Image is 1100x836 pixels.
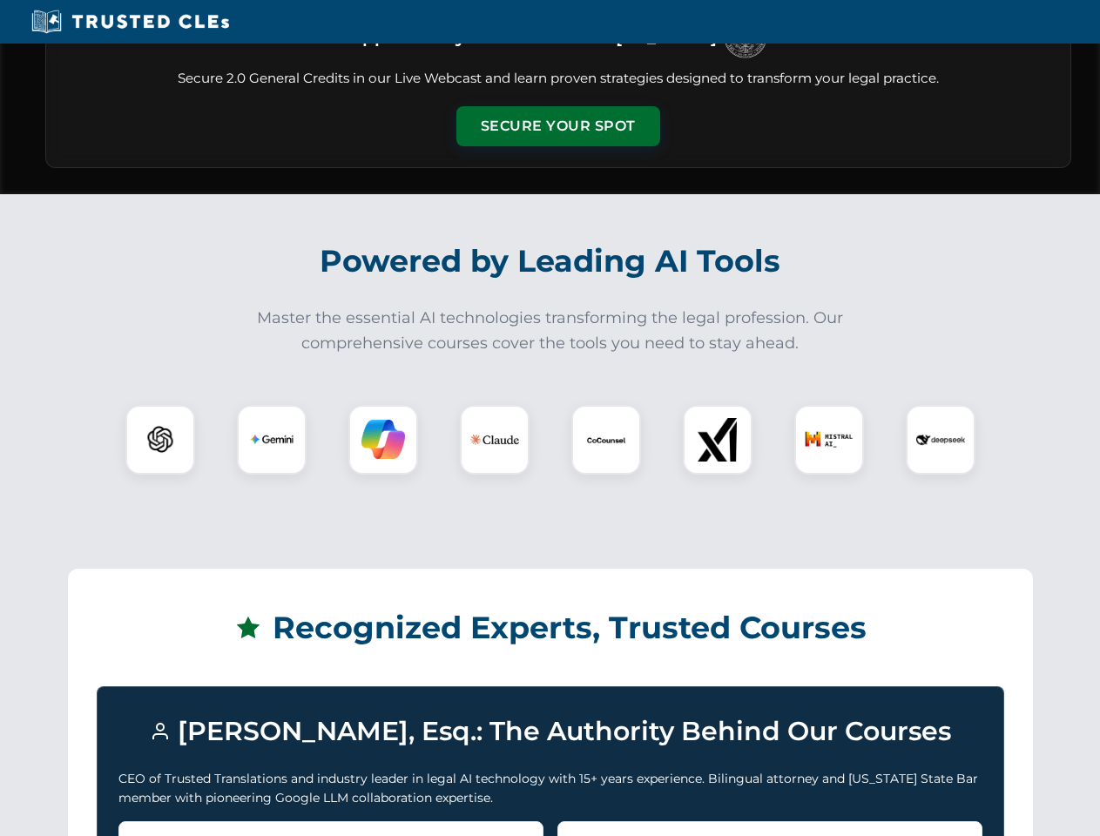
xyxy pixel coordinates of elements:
[916,415,965,464] img: DeepSeek Logo
[584,418,628,462] img: CoCounsel Logo
[118,769,982,808] p: CEO of Trusted Translations and industry leader in legal AI technology with 15+ years experience....
[68,231,1033,292] h2: Powered by Leading AI Tools
[460,405,530,475] div: Claude
[906,405,975,475] div: DeepSeek
[361,418,405,462] img: Copilot Logo
[348,405,418,475] div: Copilot
[135,415,186,465] img: ChatGPT Logo
[470,415,519,464] img: Claude Logo
[125,405,195,475] div: ChatGPT
[456,106,660,146] button: Secure Your Spot
[696,418,739,462] img: xAI Logo
[237,405,307,475] div: Gemini
[97,597,1004,658] h2: Recognized Experts, Trusted Courses
[805,415,854,464] img: Mistral AI Logo
[67,69,1049,89] p: Secure 2.0 General Credits in our Live Webcast and learn proven strategies designed to transform ...
[118,708,982,755] h3: [PERSON_NAME], Esq.: The Authority Behind Our Courses
[683,405,752,475] div: xAI
[571,405,641,475] div: CoCounsel
[250,418,294,462] img: Gemini Logo
[246,306,855,356] p: Master the essential AI technologies transforming the legal profession. Our comprehensive courses...
[794,405,864,475] div: Mistral AI
[26,9,234,35] img: Trusted CLEs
